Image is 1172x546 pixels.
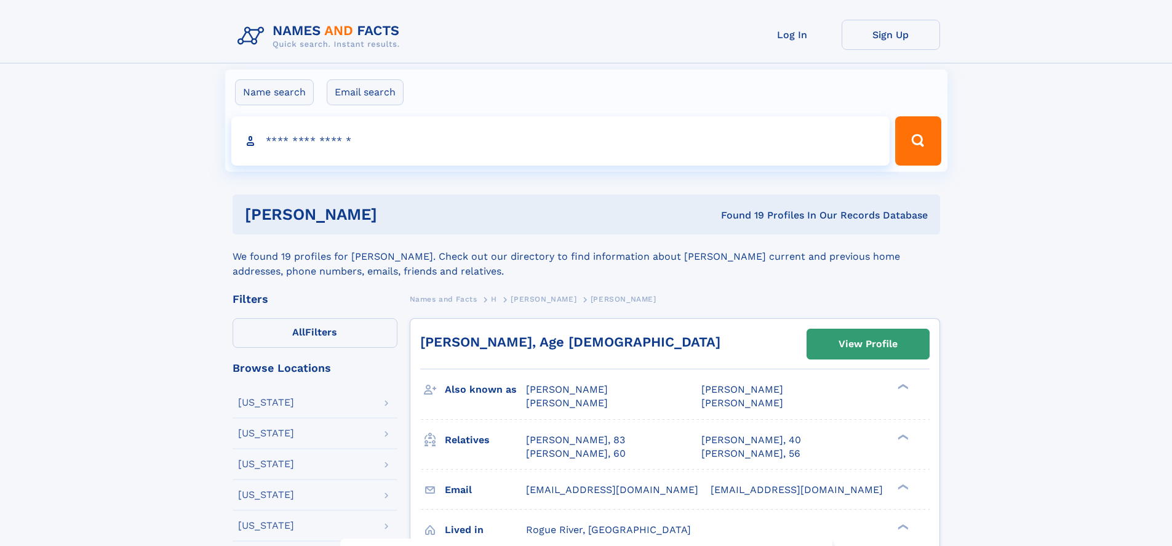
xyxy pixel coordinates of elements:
[526,524,691,536] span: Rogue River, [GEOGRAPHIC_DATA]
[292,326,305,338] span: All
[895,523,909,531] div: ❯
[711,484,883,496] span: [EMAIL_ADDRESS][DOMAIN_NAME]
[238,459,294,469] div: [US_STATE]
[233,363,397,374] div: Browse Locations
[895,433,909,441] div: ❯
[807,329,929,359] a: View Profile
[491,291,497,307] a: H
[445,520,526,540] h3: Lived in
[233,318,397,348] label: Filters
[743,20,842,50] a: Log In
[233,20,410,53] img: Logo Names and Facts
[233,294,397,305] div: Filters
[526,383,608,395] span: [PERSON_NAME]
[245,207,549,222] h1: [PERSON_NAME]
[701,447,800,460] a: [PERSON_NAME], 56
[511,295,576,303] span: [PERSON_NAME]
[491,295,497,303] span: H
[231,116,890,166] input: search input
[526,447,626,460] a: [PERSON_NAME], 60
[445,379,526,400] h3: Also known as
[445,480,526,500] h3: Email
[526,433,625,447] a: [PERSON_NAME], 83
[511,291,576,307] a: [PERSON_NAME]
[233,235,940,279] div: We found 19 profiles for [PERSON_NAME]. Check out our directory to find information about [PERSON...
[238,490,294,500] div: [US_STATE]
[701,433,801,447] a: [PERSON_NAME], 40
[445,430,526,451] h3: Relatives
[549,209,928,222] div: Found 19 Profiles In Our Records Database
[526,484,698,496] span: [EMAIL_ADDRESS][DOMAIN_NAME]
[842,20,940,50] a: Sign Up
[701,383,783,395] span: [PERSON_NAME]
[327,79,404,105] label: Email search
[895,383,909,391] div: ❯
[591,295,656,303] span: [PERSON_NAME]
[410,291,477,307] a: Names and Facts
[839,330,898,358] div: View Profile
[895,483,909,491] div: ❯
[238,428,294,438] div: [US_STATE]
[238,521,294,531] div: [US_STATE]
[238,398,294,407] div: [US_STATE]
[526,397,608,409] span: [PERSON_NAME]
[895,116,941,166] button: Search Button
[235,79,314,105] label: Name search
[420,334,720,350] a: [PERSON_NAME], Age [DEMOGRAPHIC_DATA]
[701,397,783,409] span: [PERSON_NAME]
